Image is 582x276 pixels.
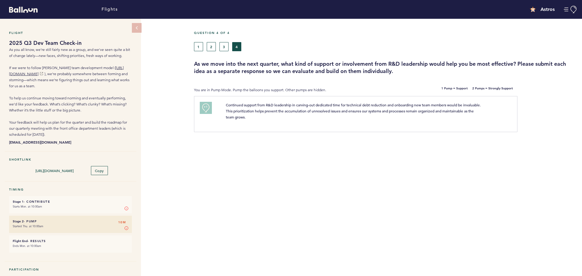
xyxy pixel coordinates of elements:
button: 3 [219,42,229,51]
img: new window [40,72,43,75]
h5: Shortlink [9,158,132,161]
span: As you all know, we’re still fairly new as a group, and we've seen quite a bit of change lately—n... [9,47,130,70]
button: +1 [200,102,212,114]
h1: 2025 Q3 Dev Team Check-in [9,39,132,47]
b: 2 Pumps = Strongly Support [472,87,513,93]
h6: - Pump [13,219,128,223]
h4: Astros [540,6,555,13]
b: 1 Pump = Support [441,87,468,93]
b: [EMAIL_ADDRESS][DOMAIN_NAME] [9,139,132,145]
button: 1 [194,42,203,51]
small: Flight End [13,239,28,243]
h5: Timing [9,188,132,191]
h3: As we move into the next quarter, what kind of support or involvement from R&D leadership would h... [194,60,577,75]
h5: Question 4 of 4 [194,31,577,35]
p: You are in Pump Mode. Pump the balloons you support. Other pumps are hidden. [194,87,383,93]
span: Continued support from R&D leadership in carving-out dedicated time for technical debt reduction ... [226,102,482,119]
span: Copy [95,168,104,173]
span: ), we’re probably somewhere between forming and storming—which means we’re figuring things out an... [9,71,129,137]
time: Started Thu. at 10:00am [13,224,43,228]
h6: - Contribute [13,200,128,204]
small: Stage 2 [13,219,24,223]
span: 10M [118,219,126,225]
a: [URL][DOMAIN_NAME] [9,65,124,76]
time: Starts Mon. at 10:00am [13,205,42,208]
span: +1 [204,104,208,110]
h5: Participation [9,268,132,271]
h5: Flight [9,31,132,35]
button: Manage Account [564,6,577,13]
button: Copy [91,166,108,175]
a: Balloon [5,6,38,12]
small: Stage 1 [13,200,24,204]
button: 4 [232,42,241,51]
button: 2 [207,42,216,51]
h6: - Results [13,239,128,243]
a: Flights [102,6,118,13]
time: Ends Mon. at 10:00am [13,244,41,248]
svg: Balloon [9,7,38,13]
